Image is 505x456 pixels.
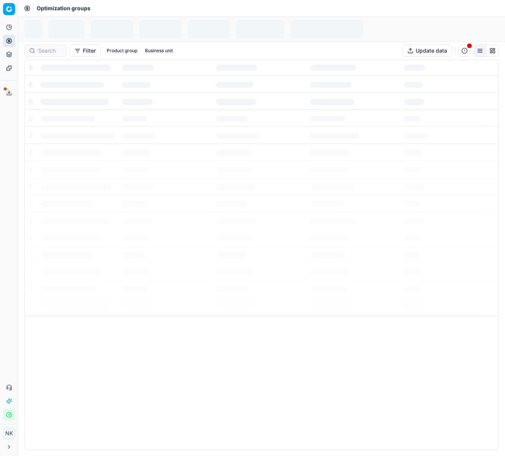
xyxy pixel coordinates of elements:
[3,427,15,439] button: NK
[402,45,452,57] button: Update data
[37,5,90,12] nav: breadcrumb
[37,5,90,12] span: Optimization groups
[3,428,15,439] span: NK
[38,47,62,54] input: Search
[142,46,176,55] button: Business unit
[70,45,101,57] button: Filter
[104,46,140,55] button: Product group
